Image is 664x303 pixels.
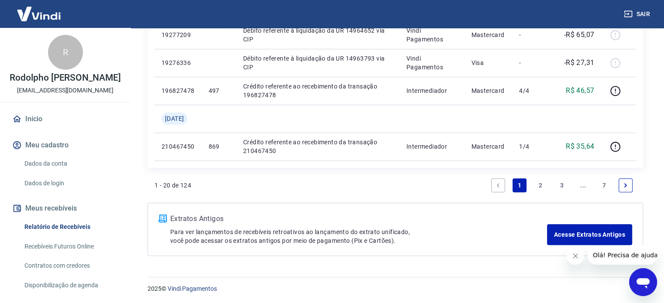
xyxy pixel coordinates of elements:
[406,86,457,95] p: Intermediador
[155,181,191,190] p: 1 - 20 de 124
[566,141,594,152] p: R$ 35,64
[406,54,457,71] p: Vindi Pagamentos
[471,31,505,39] p: Mastercard
[21,257,120,275] a: Contratos com credores
[471,86,505,95] p: Mastercard
[243,138,392,155] p: Crédito referente ao recebimento da transação 210467450
[10,0,67,27] img: Vindi
[619,178,633,192] a: Next page
[21,174,120,192] a: Dados de login
[148,284,643,293] p: 2025 ©
[622,6,654,22] button: Sair
[21,276,120,294] a: Disponibilização de agenda
[170,228,547,245] p: Para ver lançamentos de recebíveis retroativos ao lançamento do extrato unificado, você pode aces...
[567,247,584,265] iframe: Fechar mensagem
[209,142,229,151] p: 869
[168,285,217,292] a: Vindi Pagamentos
[406,26,457,44] p: Vindi Pagamentos
[21,238,120,255] a: Recebíveis Futuros Online
[471,142,505,151] p: Mastercard
[162,58,195,67] p: 19276336
[588,245,657,265] iframe: Mensagem da empresa
[21,155,120,173] a: Dados da conta
[10,199,120,218] button: Meus recebíveis
[564,30,595,40] p: -R$ 65,07
[158,214,167,222] img: ícone
[5,6,73,13] span: Olá! Precisa de ajuda?
[576,178,590,192] a: Jump forward
[243,82,392,99] p: Crédito referente ao recebimento da transação 196827478
[10,73,121,82] p: Rodolpho [PERSON_NAME]
[209,86,229,95] p: 497
[10,136,120,155] button: Meu cadastro
[10,109,120,129] a: Início
[519,31,545,39] p: -
[533,178,547,192] a: Page 2
[597,178,611,192] a: Page 7
[547,224,632,245] a: Acesse Extratos Antigos
[48,35,83,70] div: R
[519,86,545,95] p: 4/4
[491,178,505,192] a: Previous page
[162,142,195,151] p: 210467450
[519,58,545,67] p: -
[165,114,184,123] span: [DATE]
[406,142,457,151] p: Intermediador
[21,218,120,236] a: Relatório de Recebíveis
[519,142,545,151] p: 1/4
[162,31,195,39] p: 19277209
[513,178,526,192] a: Page 1 is your current page
[471,58,505,67] p: Visa
[170,214,547,224] p: Extratos Antigos
[566,85,594,96] p: R$ 46,57
[629,268,657,296] iframe: Botão para abrir a janela de mensagens
[17,86,114,95] p: [EMAIL_ADDRESS][DOMAIN_NAME]
[162,86,195,95] p: 196827478
[555,178,569,192] a: Page 3
[564,58,595,68] p: -R$ 27,31
[488,175,636,196] ul: Pagination
[243,26,392,44] p: Débito referente à liquidação da UR 14964652 via CIP
[243,54,392,71] p: Débito referente à liquidação da UR 14963793 via CIP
